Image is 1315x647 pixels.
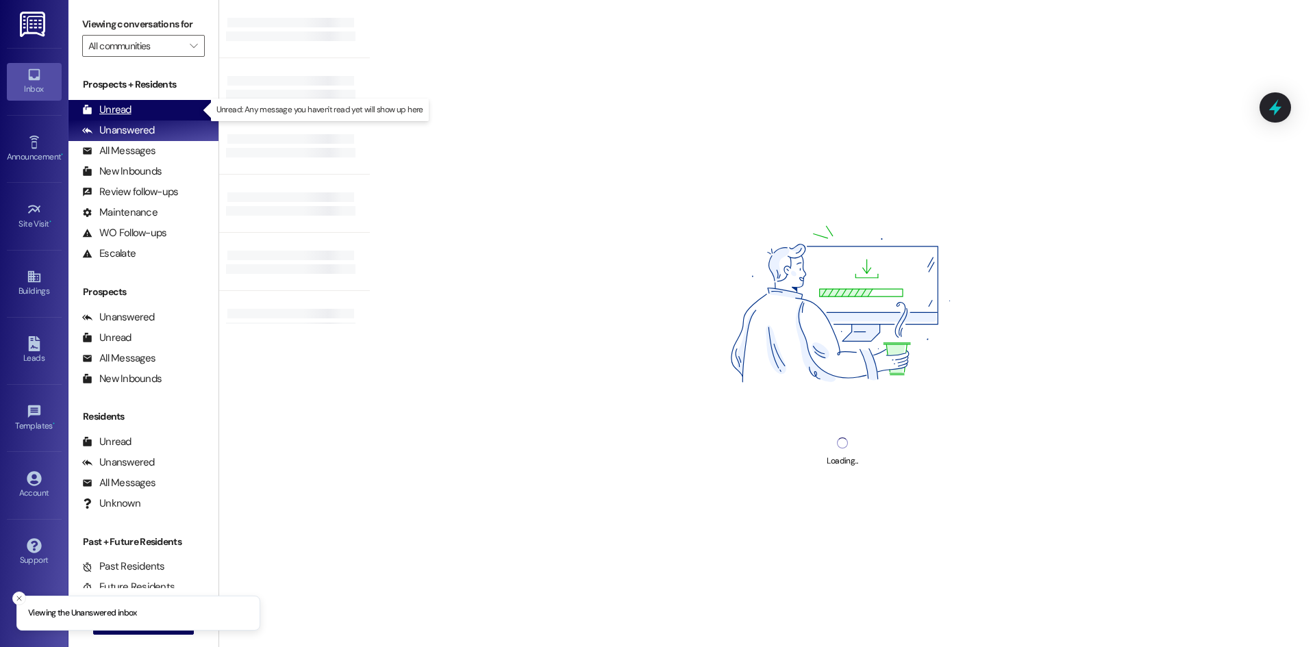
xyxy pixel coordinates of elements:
div: Review follow-ups [82,185,178,199]
input: All communities [88,35,183,57]
span: • [53,419,55,429]
div: Prospects [68,285,218,299]
div: New Inbounds [82,164,162,179]
div: Unread [82,103,131,117]
div: Maintenance [82,205,158,220]
div: Unanswered [82,123,155,138]
div: Past + Future Residents [68,535,218,549]
label: Viewing conversations for [82,14,205,35]
div: Residents [68,409,218,424]
div: All Messages [82,476,155,490]
a: Account [7,467,62,504]
div: Prospects + Residents [68,77,218,92]
span: • [61,150,63,160]
div: Past Residents [82,559,165,574]
div: Unread [82,331,131,345]
a: Leads [7,332,62,369]
a: Buildings [7,265,62,302]
p: Viewing the Unanswered inbox [28,607,137,620]
span: • [49,217,51,227]
div: Unknown [82,496,140,511]
div: Unanswered [82,310,155,325]
a: Site Visit • [7,198,62,235]
div: Future Residents [82,580,175,594]
div: Unread [82,435,131,449]
a: Templates • [7,400,62,437]
p: Unread: Any message you haven't read yet will show up here [216,104,423,116]
div: New Inbounds [82,372,162,386]
div: WO Follow-ups [82,226,166,240]
button: Close toast [12,592,26,605]
div: Escalate [82,246,136,261]
i:  [190,40,197,51]
a: Inbox [7,63,62,100]
div: All Messages [82,351,155,366]
img: ResiDesk Logo [20,12,48,37]
div: Loading... [827,454,857,468]
a: Support [7,534,62,571]
div: Unanswered [82,455,155,470]
div: All Messages [82,144,155,158]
